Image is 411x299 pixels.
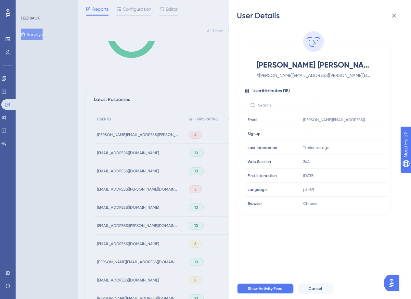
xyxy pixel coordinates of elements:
[256,60,371,70] span: [PERSON_NAME] [PERSON_NAME]
[303,117,368,122] span: [PERSON_NAME][EMAIL_ADDRESS][PERSON_NAME][DOMAIN_NAME]
[248,173,277,178] span: First Interaction
[303,187,314,192] span: pt-BR
[248,117,257,122] span: Email
[303,131,305,136] span: -
[248,145,277,150] span: Last Interaction
[298,283,333,294] button: Cancel
[248,286,283,291] span: Show Activity Feed
[248,201,262,206] span: Browser
[252,87,290,95] span: User Attributes ( 18 )
[384,273,403,293] iframe: UserGuiding AI Assistant Launcher
[303,159,310,164] span: 344
[237,10,403,21] div: User Details
[303,201,317,206] span: Chrome
[303,173,314,178] time: [DATE]
[256,71,371,79] span: # [PERSON_NAME][EMAIL_ADDRESS][PERSON_NAME][DOMAIN_NAME]
[309,286,322,291] span: Cancel
[258,103,311,107] input: Search
[237,283,294,294] button: Show Activity Feed
[248,187,267,192] span: Language
[248,131,261,136] span: Signup
[303,145,329,150] time: 11 minutes ago
[15,2,41,9] span: Need Help?
[248,159,271,164] span: Web Session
